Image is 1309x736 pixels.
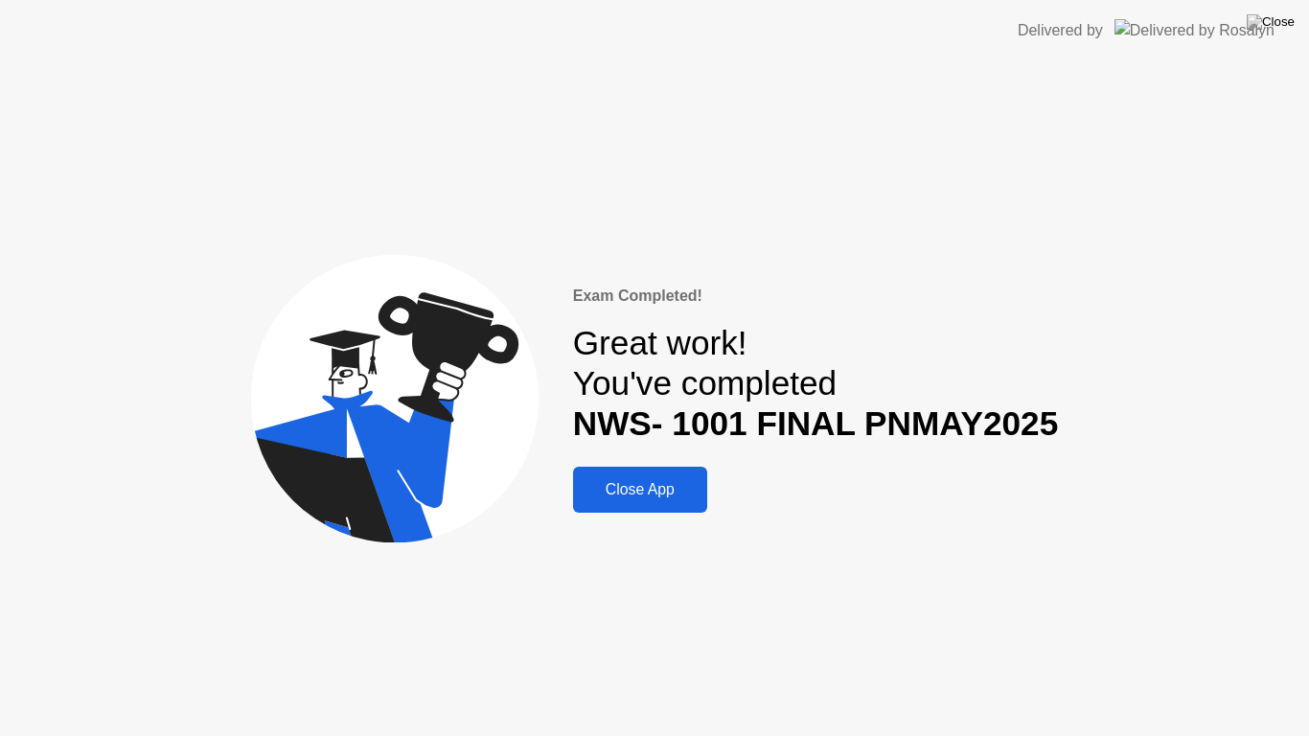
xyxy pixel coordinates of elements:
[573,467,707,513] button: Close App
[573,323,1059,445] div: Great work! You've completed
[573,285,1059,308] div: Exam Completed!
[579,481,701,498] div: Close App
[573,404,1059,442] b: NWS- 1001 FINAL PNMAY2025
[1247,14,1295,30] img: Close
[1018,19,1103,42] div: Delivered by
[1114,19,1275,41] img: Delivered by Rosalyn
